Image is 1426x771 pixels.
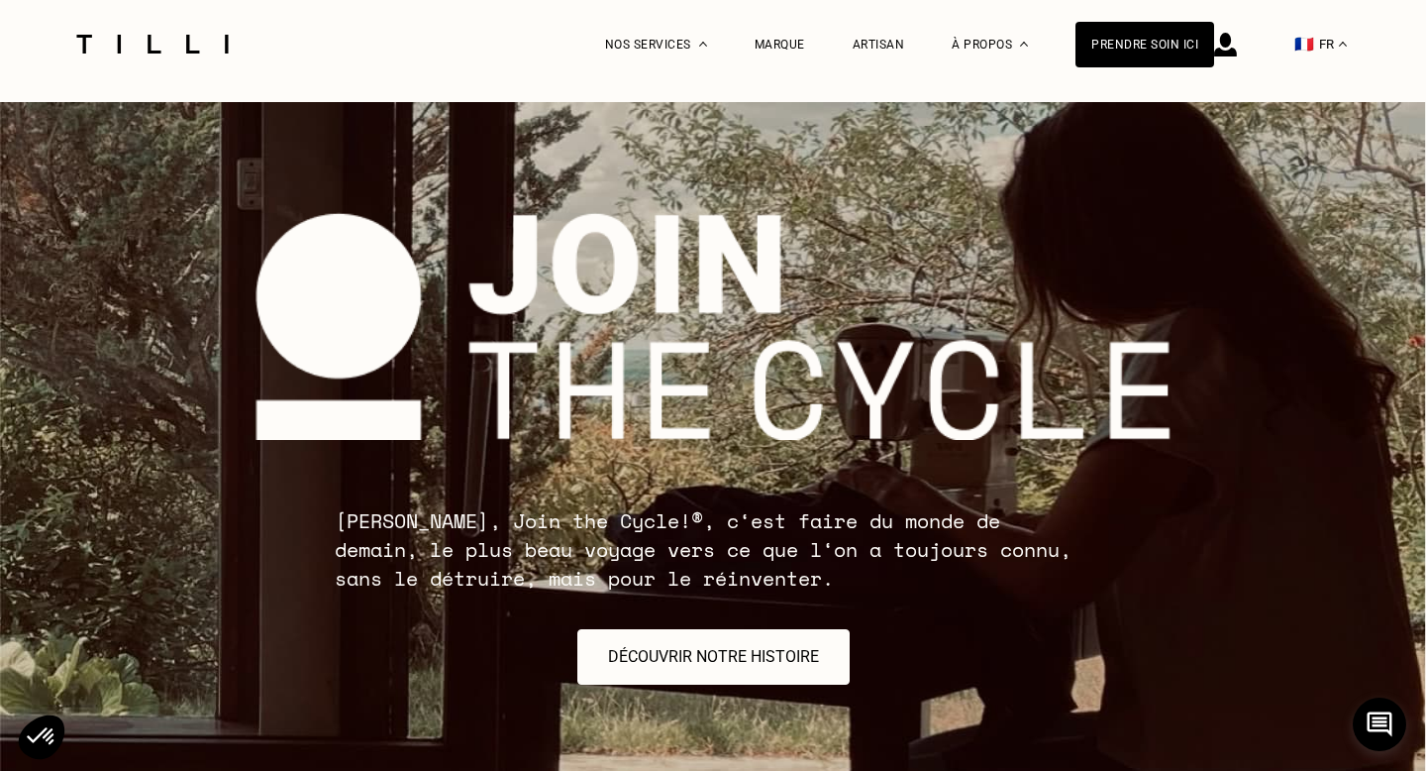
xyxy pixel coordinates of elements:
p: [PERSON_NAME], Join the Cycle!®, c‘est faire du monde de demain, le plus beau voyage vers ce que ... [335,506,1091,593]
img: menu déroulant [1339,42,1347,47]
img: Menu déroulant à propos [1020,42,1028,47]
a: Marque [755,38,805,52]
a: Prendre soin ici [1075,22,1214,67]
span: 🇫🇷 [1294,35,1314,54]
img: Logo du service de couturière Tilli [69,35,236,54]
a: Artisan [853,38,905,52]
img: Menu déroulant [699,42,707,47]
button: Découvrir notre histoire [577,629,850,685]
img: Logo Join The Cycle [255,211,1171,440]
img: icône connexion [1214,33,1237,56]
